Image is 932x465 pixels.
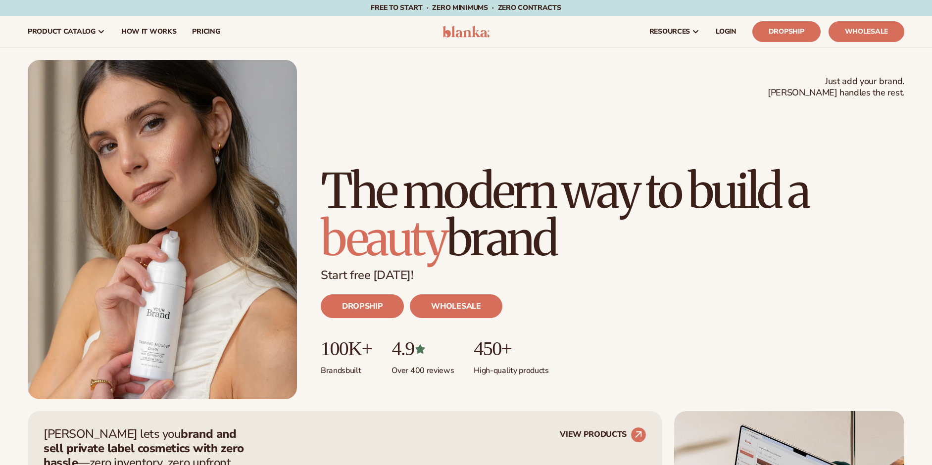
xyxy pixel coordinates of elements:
[768,76,904,99] span: Just add your brand. [PERSON_NAME] handles the rest.
[649,28,690,36] span: resources
[321,268,904,282] p: Start free [DATE]!
[192,28,220,36] span: pricing
[392,360,454,376] p: Over 400 reviews
[321,338,372,360] p: 100K+
[392,338,454,360] p: 4.9
[113,16,185,47] a: How It Works
[560,427,646,443] a: VIEW PRODUCTS
[371,3,561,12] span: Free to start · ZERO minimums · ZERO contracts
[752,21,821,42] a: Dropship
[708,16,744,47] a: LOGIN
[321,209,446,268] span: beauty
[121,28,177,36] span: How It Works
[829,21,904,42] a: Wholesale
[474,338,548,360] p: 450+
[321,360,372,376] p: Brands built
[20,16,113,47] a: product catalog
[716,28,736,36] span: LOGIN
[410,294,502,318] a: WHOLESALE
[184,16,228,47] a: pricing
[474,360,548,376] p: High-quality products
[442,26,490,38] img: logo
[321,294,404,318] a: DROPSHIP
[641,16,708,47] a: resources
[321,167,904,262] h1: The modern way to build a brand
[28,60,297,399] img: Blanka hero private label beauty Female holding tanning mousse
[28,28,96,36] span: product catalog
